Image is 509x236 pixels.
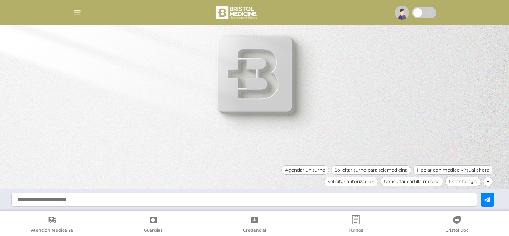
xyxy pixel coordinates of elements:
[305,215,407,235] a: Turnos
[215,4,259,22] img: bristol-medicine-blanco.png
[331,165,411,175] div: Solicitar turno para telemedicina
[103,215,204,235] a: Guardias
[281,165,329,175] div: Agendar un turno
[395,6,409,20] img: profile-placeholder.svg
[324,177,378,186] div: Solicitar autorización
[406,215,508,235] a: Bristol Doc
[1,215,103,235] a: Atención Médica Ya
[31,227,73,234] span: Atención Médica Ya
[380,177,443,186] div: Consultar cartilla médica
[445,227,468,234] span: Bristol Doc
[144,227,163,234] span: Guardias
[413,165,493,175] div: Hablar con médico virtual ahora
[243,227,266,234] span: Credencial
[73,8,82,18] img: Cober_menu-lines-white.svg
[445,177,481,186] div: Odontología
[204,215,305,235] a: Credencial
[348,227,363,234] span: Turnos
